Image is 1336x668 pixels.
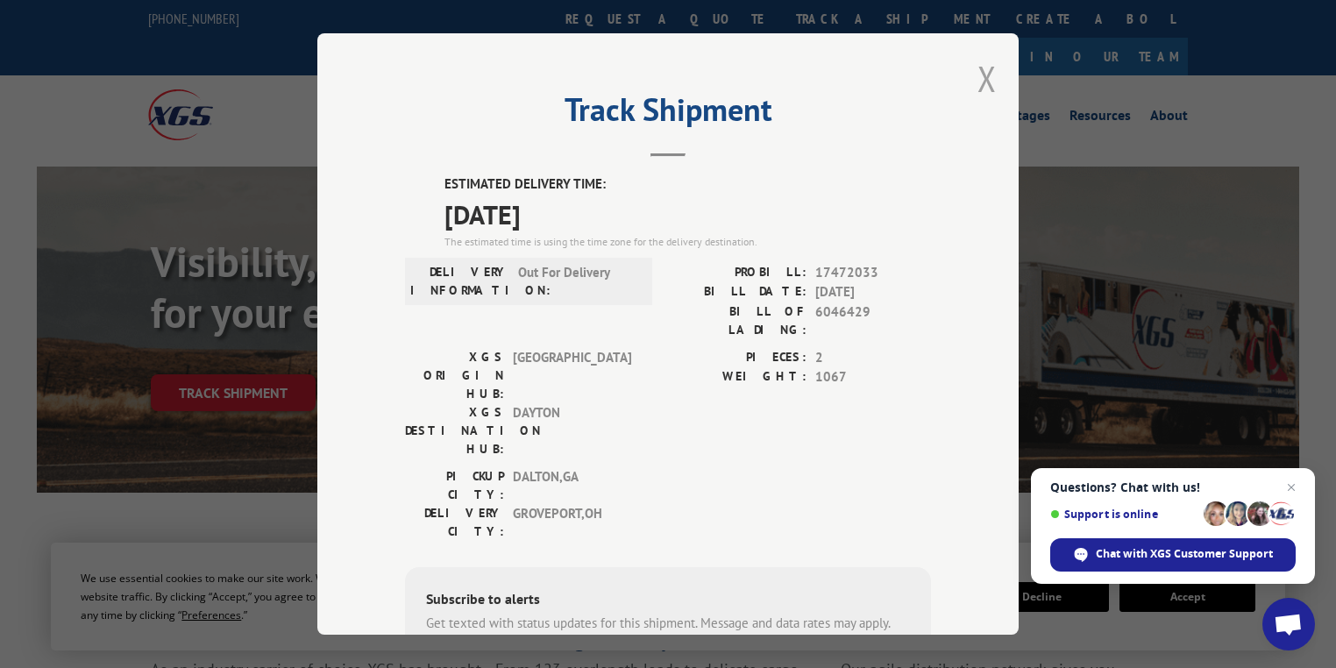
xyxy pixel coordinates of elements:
label: WEIGHT: [668,367,807,387]
span: 17472033 [815,263,931,283]
span: DALTON , GA [513,467,631,504]
span: GROVEPORT , OH [513,504,631,541]
label: XGS ORIGIN HUB: [405,348,504,403]
label: BILL OF LADING: [668,302,807,339]
span: Chat with XGS Customer Support [1096,546,1273,562]
div: Open chat [1262,598,1315,650]
span: DAYTON [513,403,631,458]
label: DELIVERY INFORMATION: [410,263,509,300]
span: [GEOGRAPHIC_DATA] [513,348,631,403]
span: Out For Delivery [518,263,636,300]
span: 2 [815,348,931,368]
span: 6046429 [815,302,931,339]
label: DELIVERY CITY: [405,504,504,541]
span: 1067 [815,367,931,387]
label: PIECES: [668,348,807,368]
h2: Track Shipment [405,97,931,131]
span: Close chat [1281,477,1302,498]
label: XGS DESTINATION HUB: [405,403,504,458]
div: Get texted with status updates for this shipment. Message and data rates may apply. Message frequ... [426,614,910,653]
label: BILL DATE: [668,282,807,302]
div: Chat with XGS Customer Support [1050,538,1296,572]
label: PROBILL: [668,263,807,283]
span: Questions? Chat with us! [1050,480,1296,494]
label: PICKUP CITY: [405,467,504,504]
button: Close modal [977,55,997,102]
label: ESTIMATED DELIVERY TIME: [444,174,931,195]
div: The estimated time is using the time zone for the delivery destination. [444,234,931,250]
div: Subscribe to alerts [426,588,910,614]
span: Support is online [1050,508,1197,521]
span: [DATE] [815,282,931,302]
span: [DATE] [444,195,931,234]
